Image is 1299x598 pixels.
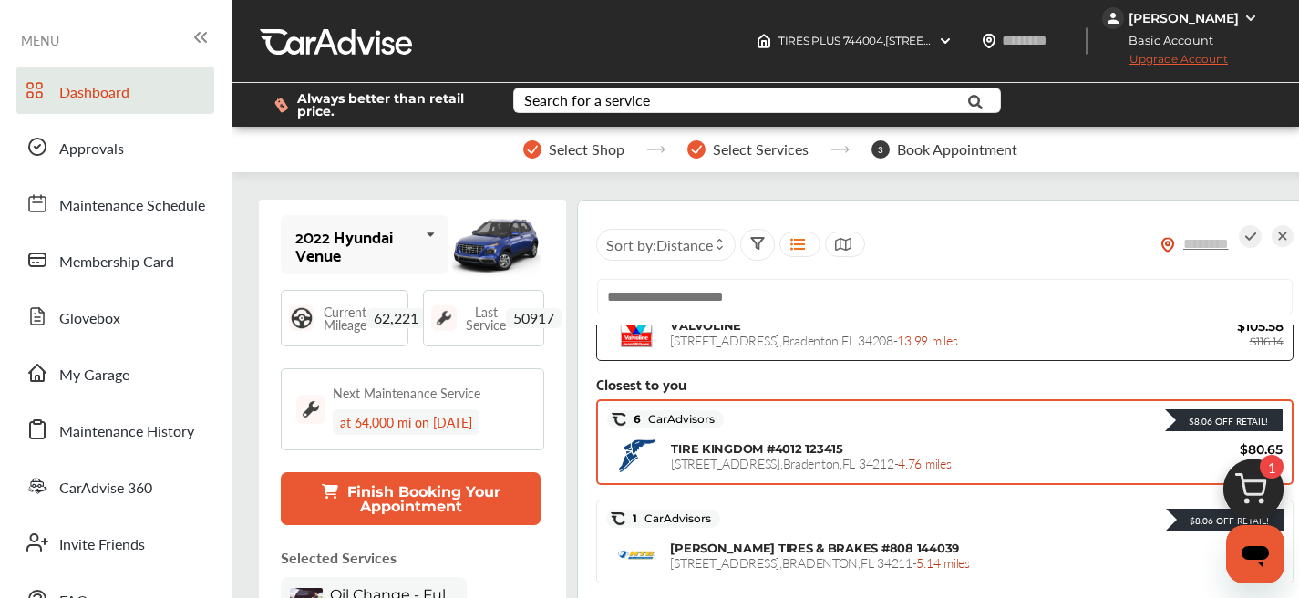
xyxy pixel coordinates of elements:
[606,234,713,255] span: Sort by :
[281,547,397,568] p: Selected Services
[637,512,711,525] span: CarAdvisors
[830,146,850,153] img: stepper-arrow.e24c07c6.svg
[646,146,665,153] img: stepper-arrow.e24c07c6.svg
[333,384,480,402] div: Next Maintenance Service
[59,138,124,161] span: Approvals
[296,395,325,424] img: maintenance_logo
[1104,31,1227,50] span: Basic Account
[1250,335,1284,348] span: $116.14
[1226,525,1284,583] iframe: Button to launch messaging window
[625,511,711,526] span: 1
[596,376,1293,392] div: Closest to you
[1210,450,1297,538] img: cart_icon.3d0951e8.svg
[618,314,655,351] img: logo-valvoline.png
[626,412,715,427] span: 6
[289,305,314,331] img: steering_logo
[619,439,655,471] img: logo-goodyear.png
[59,420,194,444] span: Maintenance History
[1102,7,1124,29] img: jVpblrzwTbfkPYzPPzSLxeg0AAAAASUVORK5CYII=
[506,308,562,328] span: 50917
[59,307,120,331] span: Glovebox
[324,305,366,331] span: Current Mileage
[523,140,541,159] img: stepper-checkmark.b5569197.svg
[549,141,624,158] span: Select Shop
[16,180,214,227] a: Maintenance Schedule
[713,141,809,158] span: Select Services
[16,293,214,340] a: Glovebox
[21,33,59,47] span: MENU
[757,34,771,48] img: header-home-logo.8d720a4f.svg
[1102,52,1228,75] span: Upgrade Account
[16,236,214,284] a: Membership Card
[297,92,484,118] span: Always better than retail price.
[524,93,650,108] div: Search for a service
[1160,237,1175,253] img: location_vector_orange.38f05af8.svg
[671,454,951,472] span: [STREET_ADDRESS] , Bradenton , FL 34212 -
[59,477,152,500] span: CarAdvise 360
[611,511,625,526] img: caradvise_icon.5c74104a.svg
[670,541,959,555] span: [PERSON_NAME] TIRES & BRAKES #808 144039
[641,413,715,426] span: CarAdvisors
[778,34,1101,47] span: TIRES PLUS 744004 , [STREET_ADDRESS] Bradenton , FL 34209
[916,553,969,572] span: 5.14 miles
[1173,441,1283,458] span: $80.65
[1180,415,1268,428] div: $8.06 Off Retail!
[656,234,713,255] span: Distance
[59,533,145,557] span: Invite Friends
[687,140,706,159] img: stepper-checkmark.b5569197.svg
[982,34,996,48] img: location_vector.a44bc228.svg
[612,412,626,427] img: caradvise_icon.5c74104a.svg
[295,227,418,263] div: 2022 Hyundai Venue
[59,364,129,387] span: My Garage
[16,123,214,170] a: Approvals
[333,409,479,435] div: at 64,000 mi on [DATE]
[466,305,506,331] span: Last Service
[670,553,969,572] span: [STREET_ADDRESS] , BRADENTON , FL 34211 -
[897,331,957,349] span: 13.99 miles
[16,67,214,114] a: Dashboard
[618,551,655,561] img: logo-mavis.png
[938,34,953,48] img: header-down-arrow.9dd2ce7d.svg
[59,194,205,218] span: Maintenance Schedule
[16,349,214,397] a: My Garage
[281,472,541,525] button: Finish Booking Your Appointment
[59,81,129,105] span: Dashboard
[871,140,890,159] span: 3
[898,454,951,472] span: 4.76 miles
[670,331,957,349] span: [STREET_ADDRESS] , Bradenton , FL 34208 -
[59,251,174,274] span: Membership Card
[16,519,214,566] a: Invite Friends
[16,462,214,510] a: CarAdvise 360
[897,141,1017,158] span: Book Appointment
[448,209,544,281] img: mobile_50117_st0640_046.png
[1174,541,1284,557] span: $80.65
[671,441,843,456] span: TIRE KINGDOM #4012 123415
[431,305,457,331] img: maintenance_logo
[1260,455,1284,479] span: 1
[366,308,426,328] span: 62,221
[1129,10,1239,26] div: [PERSON_NAME]
[1180,514,1269,527] div: $8.06 Off Retail!
[274,98,288,113] img: dollor_label_vector.a70140d1.svg
[1243,11,1258,26] img: WGsFRI8htEPBVLJbROoPRyZpYNWhNONpIPPETTm6eUC0GeLEiAAAAAElFTkSuQmCC
[16,406,214,453] a: Maintenance History
[1086,27,1088,55] img: header-divider.bc55588e.svg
